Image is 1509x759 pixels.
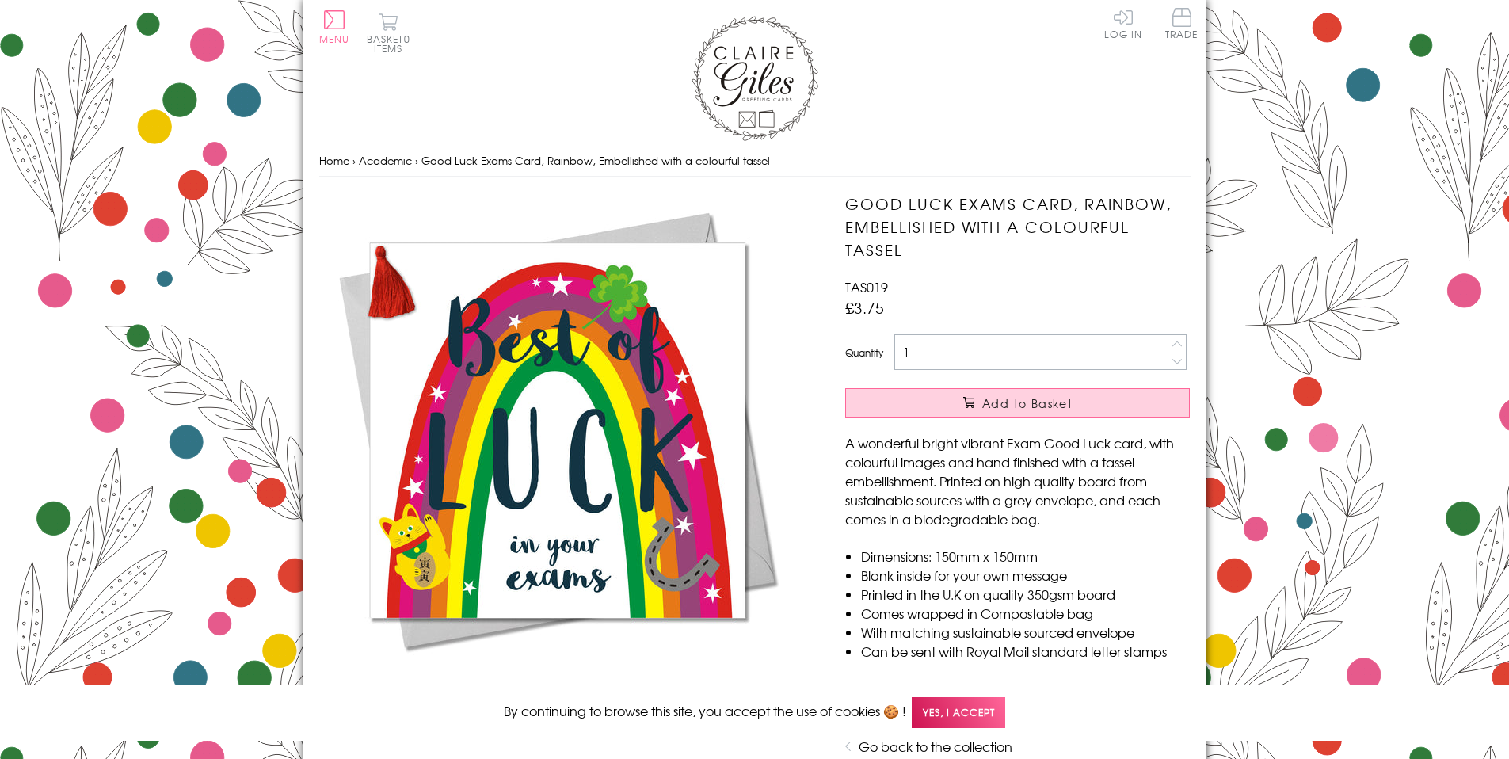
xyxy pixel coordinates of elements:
span: £3.75 [845,296,884,318]
a: Home [319,153,349,168]
span: Trade [1165,8,1198,39]
li: Printed in the U.K on quality 350gsm board [861,585,1190,604]
li: With matching sustainable sourced envelope [861,623,1190,642]
a: Log In [1104,8,1142,39]
button: Add to Basket [845,388,1190,418]
span: › [415,153,418,168]
nav: breadcrumbs [319,145,1191,177]
label: Quantity [845,345,883,360]
span: Menu [319,32,350,46]
h1: Good Luck Exams Card, Rainbow, Embellished with a colourful tassel [845,193,1190,261]
span: Add to Basket [982,395,1073,411]
span: Good Luck Exams Card, Rainbow, Embellished with a colourful tassel [421,153,770,168]
li: Can be sent with Royal Mail standard letter stamps [861,642,1190,661]
li: Blank inside for your own message [861,566,1190,585]
img: Good Luck Exams Card, Rainbow, Embellished with a colourful tassel [319,193,795,668]
li: Comes wrapped in Compostable bag [861,604,1190,623]
span: TAS019 [845,277,888,296]
span: 0 items [374,32,410,55]
button: Menu [319,10,350,44]
button: Basket0 items [367,13,410,53]
a: Academic [359,153,412,168]
li: Dimensions: 150mm x 150mm [861,547,1190,566]
a: Trade [1165,8,1198,42]
a: Go back to the collection [859,737,1012,756]
span: › [352,153,356,168]
img: Claire Giles Greetings Cards [692,16,818,141]
p: A wonderful bright vibrant Exam Good Luck card, with colourful images and hand finished with a ta... [845,433,1190,528]
span: Yes, I accept [912,697,1005,728]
